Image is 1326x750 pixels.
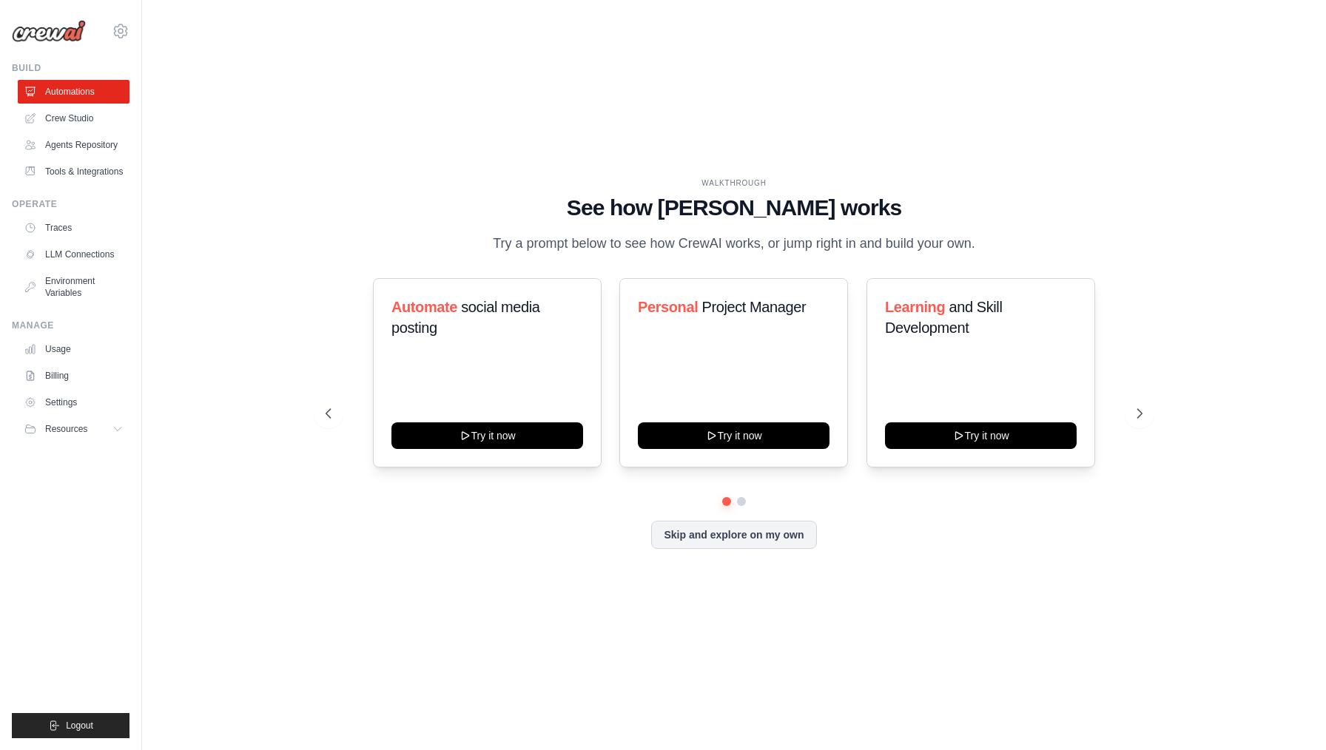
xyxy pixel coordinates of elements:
iframe: Chat Widget [1252,679,1326,750]
button: Logout [12,713,129,738]
div: Build [12,62,129,74]
span: Learning [885,299,945,315]
span: Automate [391,299,457,315]
a: Agents Repository [18,133,129,157]
a: Automations [18,80,129,104]
span: Personal [638,299,698,315]
button: Try it now [638,422,829,449]
div: Manage [12,320,129,331]
h1: See how [PERSON_NAME] works [326,195,1142,221]
span: Logout [66,720,93,732]
a: Usage [18,337,129,361]
button: Resources [18,417,129,441]
a: Environment Variables [18,269,129,305]
span: social media posting [391,299,540,336]
div: WALKTHROUGH [326,178,1142,189]
img: Logo [12,20,86,42]
span: Resources [45,423,87,435]
p: Try a prompt below to see how CrewAI works, or jump right in and build your own. [485,233,983,254]
button: Skip and explore on my own [651,521,816,549]
a: Traces [18,216,129,240]
span: and Skill Development [885,299,1002,336]
a: Tools & Integrations [18,160,129,183]
a: Settings [18,391,129,414]
a: Crew Studio [18,107,129,130]
span: Project Manager [702,299,807,315]
div: Operate [12,198,129,210]
button: Try it now [885,422,1077,449]
a: Billing [18,364,129,388]
button: Try it now [391,422,583,449]
a: LLM Connections [18,243,129,266]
